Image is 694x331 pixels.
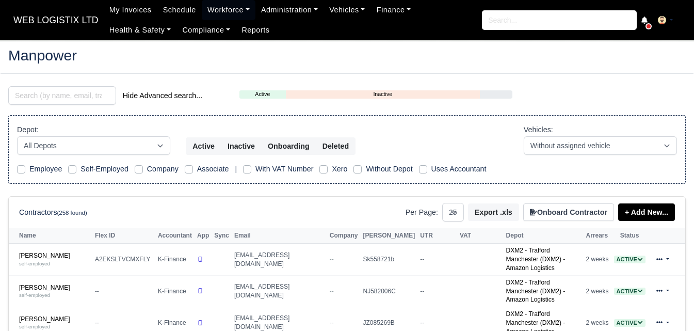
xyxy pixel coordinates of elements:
th: [PERSON_NAME] [360,228,417,244]
small: (258 found) [57,210,87,216]
button: Onboarding [261,137,316,155]
label: Associate [197,163,229,175]
button: Deleted [316,137,356,155]
input: Search (by name, email, transporter id) ... [8,86,116,105]
span: -- [330,288,334,295]
th: Company [327,228,361,244]
span: Active [614,288,645,295]
div: Manpower [1,40,693,73]
a: WEB LOGISTIX LTD [8,10,104,30]
a: Active [614,288,645,295]
th: App [195,228,212,244]
small: self-employed [19,261,50,266]
td: Sk558721b [360,244,417,275]
td: 2 weeks [583,244,611,275]
a: Active [239,90,286,99]
th: Sync [212,228,232,244]
td: NJ582006C [360,275,417,307]
small: self-employed [19,292,50,298]
a: Active [614,319,645,326]
label: Uses Accountant [431,163,487,175]
label: Employee [29,163,62,175]
td: [EMAIL_ADDRESS][DOMAIN_NAME] [232,275,327,307]
th: Depot [504,228,584,244]
label: Company [147,163,179,175]
label: Per Page: [406,207,438,218]
h6: Contractors [19,208,87,217]
span: -- [330,319,334,326]
small: self-employed [19,324,50,329]
a: DXM2 - Trafford Manchester (DXM2) - Amazon Logistics [506,247,566,272]
button: Active [186,137,221,155]
td: [EMAIL_ADDRESS][DOMAIN_NAME] [232,244,327,275]
a: [PERSON_NAME] self-employed [19,284,90,299]
label: Without Depot [366,163,412,175]
td: K-Finance [155,275,195,307]
span: | [235,165,237,173]
a: + Add New... [618,203,675,221]
th: Name [9,228,92,244]
td: -- [417,244,457,275]
a: Active [614,256,645,263]
label: Xero [332,163,347,175]
th: Arrears [583,228,611,244]
a: Inactive [286,90,480,99]
td: 2 weeks [583,275,611,307]
th: VAT [457,228,504,244]
div: + Add New... [614,203,675,221]
a: Reports [236,20,275,40]
a: DXM2 - Trafford Manchester (DXM2) - Amazon Logistics [506,279,566,304]
button: Inactive [221,137,262,155]
a: [PERSON_NAME] self-employed [19,252,90,267]
td: K-Finance [155,244,195,275]
label: Vehicles: [524,124,553,136]
td: -- [92,275,155,307]
a: Health & Safety [104,20,177,40]
h2: Manpower [8,48,686,62]
th: UTR [417,228,457,244]
a: Compliance [176,20,236,40]
th: Flex ID [92,228,155,244]
label: Self-Employed [80,163,128,175]
label: With VAT Number [255,163,313,175]
th: Status [611,228,648,244]
button: Onboard Contractor [523,203,614,221]
input: Search... [482,10,637,30]
button: Export .xls [468,203,519,221]
span: -- [330,256,334,263]
label: Depot: [17,124,39,136]
td: A2EKSLTVCMXFLY [92,244,155,275]
span: Active [614,256,645,263]
th: Email [232,228,327,244]
a: [PERSON_NAME] self-employed [19,316,90,330]
button: Hide Advanced search... [116,87,209,104]
th: Accountant [155,228,195,244]
td: -- [417,275,457,307]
